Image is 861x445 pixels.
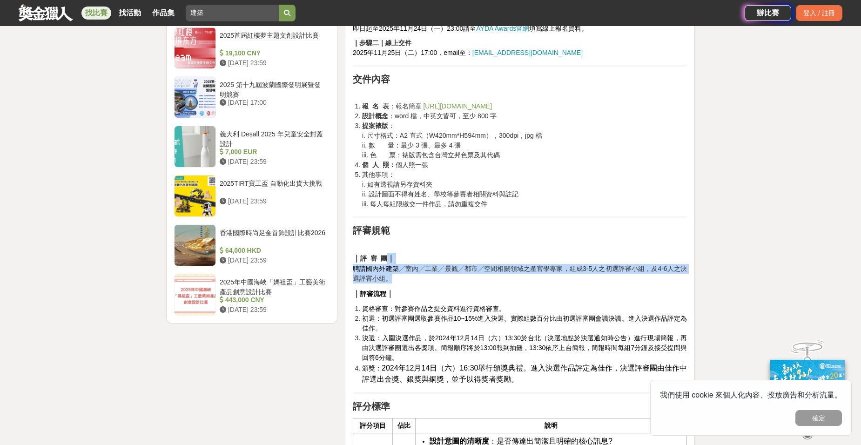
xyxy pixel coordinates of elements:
div: 2025年中國海峽「媽祖盃」工藝美術產品創意設計比賽 [220,277,326,295]
div: [DATE] 23:59 [220,305,326,315]
strong: ｜ [353,254,360,262]
strong: 個 人 照： [362,161,396,169]
strong: 交件內容 [353,74,390,84]
span: 我們使用 cookie 來個人化內容、投放廣告和分析流量。 [660,391,842,399]
div: 2025 第十九屆波蘭國際發明展暨發明競賽 [220,80,326,98]
div: 2025首屆紅樓夢主題文創設計比賽 [220,31,326,48]
span: 聘請國內外建築 [353,265,399,272]
div: [DATE] 17:00 [220,98,326,108]
span: email至： [444,49,472,56]
span: ：報名簡章 [362,102,422,110]
a: 2025TIRT寶工盃 自動化出貨大挑戰 [DATE] 23:59 [174,175,330,217]
div: 7,000 EUR [220,147,326,157]
span: ：word 檔，中英文皆可，至少 800 字 [362,112,497,120]
strong: ｜ [353,39,359,47]
div: [DATE] 23:59 [220,196,326,206]
div: 19,100 CNY [220,48,326,58]
strong: 提案裱版 [362,122,388,129]
span: ， [437,49,444,56]
a: 香港國際時尚足金首飾設計比賽2026 64,000 HKD [DATE] 23:59 [174,224,330,266]
button: 確定 [795,410,842,426]
strong: 評分標準 [353,401,390,411]
th: 說明 [416,418,687,433]
span: ： [362,122,395,129]
span: 2024年12月14日（六）16:30舉行頒獎典禮。進入決選作品評定為佳作，決選評審團由佳作中評選出金獎、銀獎與銅獎，並予以得獎者獎勵。 [362,364,687,383]
strong: ｜ [386,290,394,297]
strong: 報 名 表 [362,102,389,110]
div: 香港國際時尚足金首飾設計比賽2026 [220,228,326,246]
a: 2025年中國海峽「媽祖盃」工藝美術產品創意設計比賽 443,000 CNY [DATE] 23:59 [174,274,330,316]
a: 辦比賽 [745,5,791,21]
span: 2025年11月25日（二）17:00 [353,49,437,56]
span: i. 尺寸格式：A2 直式（W420mm*H594mm），300dpi，jpg 檔 [362,132,542,139]
span: 頒獎： [362,364,382,372]
a: 作品集 [148,7,178,20]
div: 443,000 CNY [220,295,326,305]
a: 找活動 [115,7,145,20]
a: 義大利 Desall 2025 年兒童安全封蓋設計 7,000 EUR [DATE] 23:59 [174,126,330,168]
strong: 評審規範 [353,225,390,236]
span: ii. 數 量：最少 3 張、最多 4 張 [362,142,461,149]
strong: 步驟二｜線上交件 [359,39,411,47]
a: 2025首屆紅樓夢主題文創設計比賽 19,100 CNY [DATE] 23:59 [174,27,330,69]
span: ：是否傳達出簡潔且明確的核心訊息? [430,437,612,445]
p: ╱室內╱工業╱景觀╱都市╱空間相關領域之產官學專家，組成3-5人之初選評審小組，及4-6人之決選評審小組。 [353,253,687,283]
div: [DATE] 23:59 [220,256,326,265]
span: iii. 色 票：裱版需包含台灣立邦色票及其代碼 [362,151,500,159]
strong: 評審流程 [360,290,386,297]
span: 填寫線上報名資料。 [529,25,588,32]
input: 翻玩臺味好乳力 等你發揮創意！ [186,5,279,21]
span: i. 如有透視請另存資料夾 [362,181,432,188]
div: 登入 / 註冊 [796,5,842,21]
a: 找比賽 [81,7,111,20]
span: iii. 每人每組限繳交一件作品，請勿重複交件 [362,200,487,208]
div: 2025TIRT寶工盃 自動化出貨大挑戰 [220,179,326,196]
div: [DATE] 23:59 [220,58,326,68]
strong: 評 審 團 [360,255,387,262]
div: [DATE] 23:59 [220,157,326,167]
a: 2025 第十九屆波蘭國際發明展暨發明競賽 [DATE] 17:00 [174,76,330,118]
a: [EMAIL_ADDRESS][DOMAIN_NAME] [472,49,583,56]
img: ff197300-f8ee-455f-a0ae-06a3645bc375.jpg [770,360,845,422]
span: 初選：初選評審團選取參賽作品10~15%進入決選。實際組數百分比由初選評審團會議決議。進入決選作品評定為佳作。 [362,315,687,332]
th: 佔比 [392,418,415,433]
strong: ｜ [387,254,395,262]
strong: 設計意圖的清晰度 [430,437,489,445]
span: 決選：入圍決選作品，於2024年12月14日（六）13:30於台北（決選地點於決選通知時公告）進行現場簡報，再由決選評審團選出各獎項。簡報順序將於13:00報到抽籤，13:30依序上台簡報，簡報... [362,334,687,361]
div: 64,000 HKD [220,246,326,256]
strong: 設計概念 [362,112,388,120]
span: 資格審查：對參賽作品之提交資料進行資格審查。 [362,305,505,312]
a: [URL][DOMAIN_NAME] [423,102,492,110]
th: 評分項目 [353,418,392,433]
a: AYDA Awards官網 [476,25,529,32]
span: 其他事項： [362,171,395,178]
span: 個人照一張 [362,161,428,169]
div: 義大利 Desall 2025 年兒童安全封蓋設計 [220,129,326,147]
strong: ｜ [353,290,360,297]
span: 即日起至2025年11月24日（一）23:00請至 [353,25,476,32]
span: ii. 設計圖面不得有姓名、學校等參賽者相關資料與註記 [362,190,518,198]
